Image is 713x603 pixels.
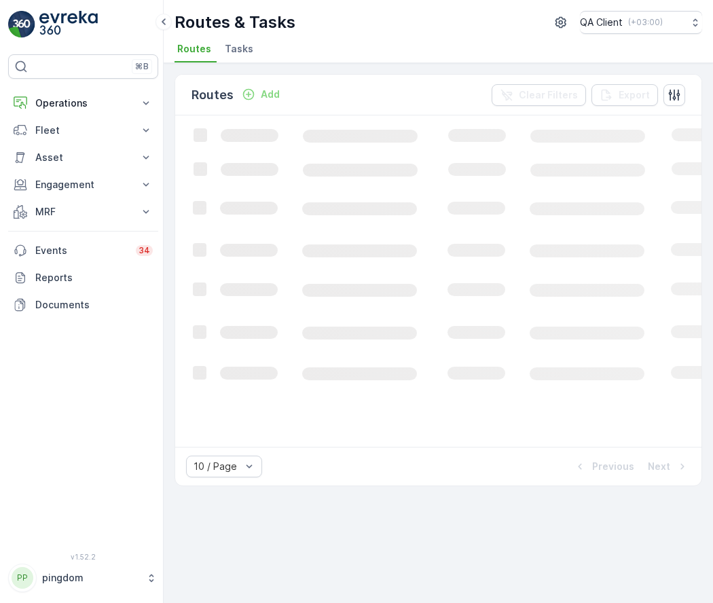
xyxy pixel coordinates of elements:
img: logo [8,11,35,38]
button: Clear Filters [492,84,586,106]
button: QA Client(+03:00) [580,11,702,34]
p: Engagement [35,178,131,191]
button: Add [236,86,285,103]
p: Events [35,244,128,257]
a: Documents [8,291,158,318]
button: Asset [8,144,158,171]
span: Tasks [225,42,253,56]
p: Export [619,88,650,102]
button: Next [646,458,691,475]
p: Asset [35,151,131,164]
p: Reports [35,271,153,285]
span: v 1.52.2 [8,553,158,561]
p: ⌘B [135,61,149,72]
button: Operations [8,90,158,117]
span: Routes [177,42,211,56]
a: Events34 [8,237,158,264]
p: Operations [35,96,131,110]
button: Fleet [8,117,158,144]
p: Next [648,460,670,473]
p: Routes [191,86,234,105]
button: Export [591,84,658,106]
p: Previous [592,460,634,473]
img: logo_light-DOdMpM7g.png [39,11,98,38]
p: Documents [35,298,153,312]
div: PP [12,567,33,589]
p: QA Client [580,16,623,29]
p: 34 [139,245,150,256]
p: ( +03:00 ) [628,17,663,28]
p: Fleet [35,124,131,137]
button: MRF [8,198,158,225]
button: Engagement [8,171,158,198]
p: MRF [35,205,131,219]
p: pingdom [42,571,139,585]
button: Previous [572,458,636,475]
button: PPpingdom [8,564,158,592]
p: Clear Filters [519,88,578,102]
p: Routes & Tasks [175,12,295,33]
p: Add [261,88,280,101]
a: Reports [8,264,158,291]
